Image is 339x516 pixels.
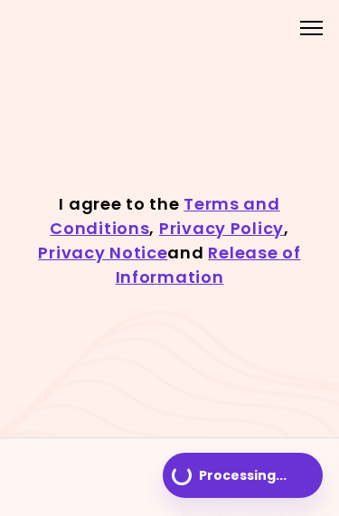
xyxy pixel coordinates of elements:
[159,217,284,239] a: Privacy Policy
[199,468,287,483] span: Processing ...
[38,241,167,264] a: Privacy Notice
[116,241,301,288] a: Release of Information
[163,453,323,498] button: Processing...
[16,192,323,289] h1: I agree to the , , and
[50,192,279,239] a: Terms and Conditions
